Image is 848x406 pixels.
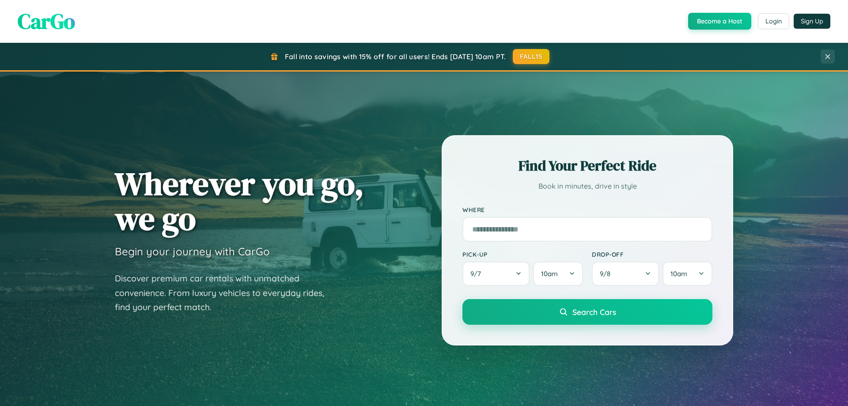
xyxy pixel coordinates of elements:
[541,269,558,278] span: 10am
[600,269,615,278] span: 9 / 8
[592,262,659,286] button: 9/8
[670,269,687,278] span: 10am
[115,245,270,258] h3: Begin your journey with CarGo
[115,166,364,236] h1: Wherever you go, we go
[688,13,751,30] button: Become a Host
[758,13,789,29] button: Login
[470,269,485,278] span: 9 / 7
[285,52,506,61] span: Fall into savings with 15% off for all users! Ends [DATE] 10am PT.
[462,156,712,175] h2: Find Your Perfect Ride
[18,7,75,36] span: CarGo
[462,206,712,213] label: Where
[462,250,583,258] label: Pick-up
[115,271,336,315] p: Discover premium car rentals with unmatched convenience. From luxury vehicles to everyday rides, ...
[513,49,550,64] button: FALL15
[462,299,712,325] button: Search Cars
[592,250,712,258] label: Drop-off
[462,262,530,286] button: 9/7
[662,262,712,286] button: 10am
[533,262,583,286] button: 10am
[794,14,830,29] button: Sign Up
[572,307,616,317] span: Search Cars
[462,180,712,193] p: Book in minutes, drive in style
